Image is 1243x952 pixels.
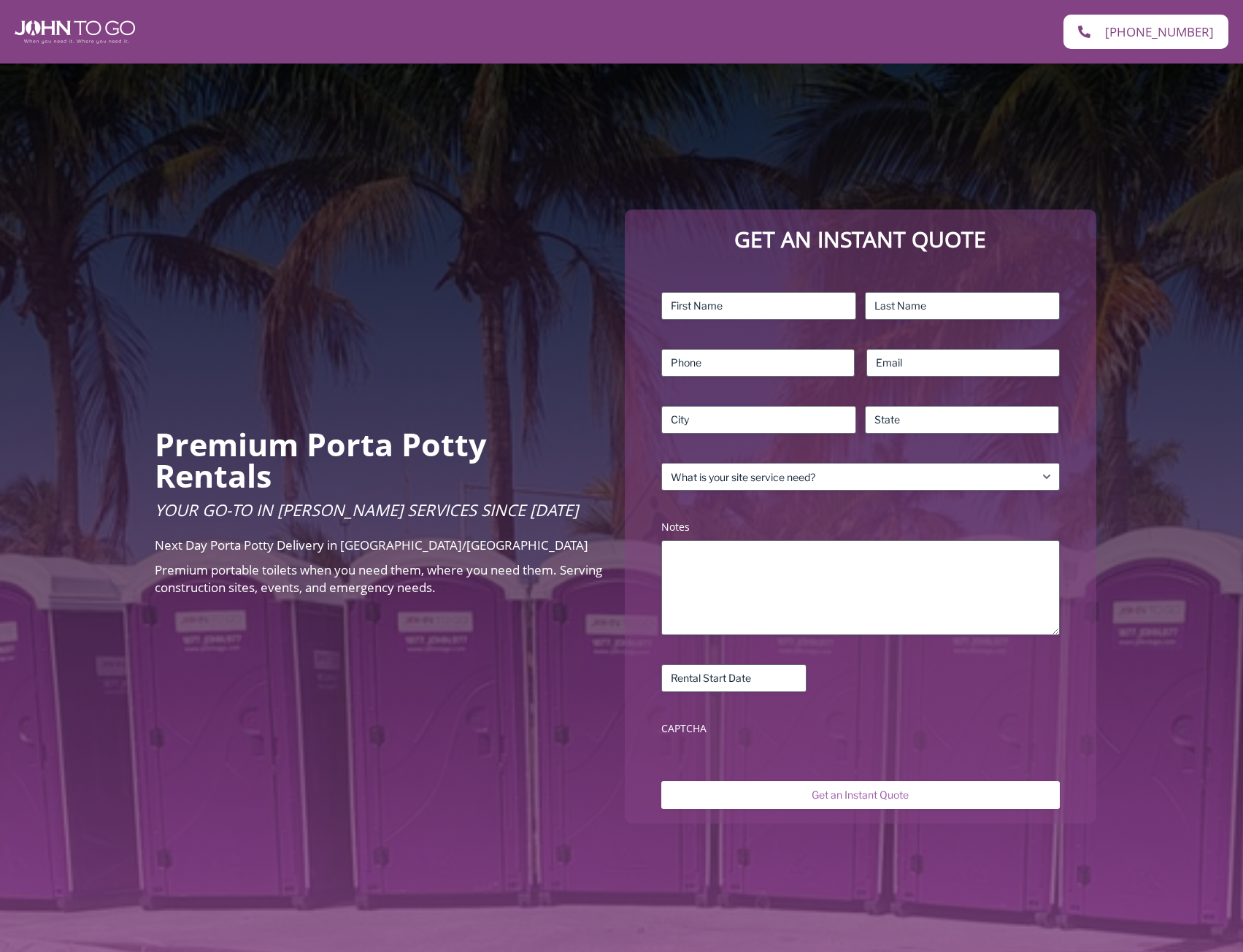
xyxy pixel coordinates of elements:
[639,224,1081,256] p: Get an Instant Quote
[15,20,135,44] img: John To Go
[155,561,602,596] span: Premium portable toilets when you need them, where you need them. Serving construction sites, eve...
[661,781,1059,809] input: Get an Instant Quote
[1185,894,1243,952] button: Live Chat
[155,537,588,553] span: Next Day Porta Potty Delivery in [GEOGRAPHIC_DATA]/[GEOGRAPHIC_DATA]
[155,429,604,491] h2: Premium Porta Potty Rentals
[866,349,1060,377] input: Email
[661,292,856,320] input: First Name
[661,664,807,692] input: Rental Start Date
[1063,15,1228,49] a: [PHONE_NUMBER]
[865,406,1060,434] input: State
[661,721,1059,736] label: CAPTCHA
[865,292,1060,320] input: Last Name
[661,520,1059,534] label: Notes
[1105,26,1214,38] span: [PHONE_NUMBER]
[661,406,856,434] input: City
[155,499,578,521] span: Your Go-To in [PERSON_NAME] Services Since [DATE]
[661,349,855,377] input: Phone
